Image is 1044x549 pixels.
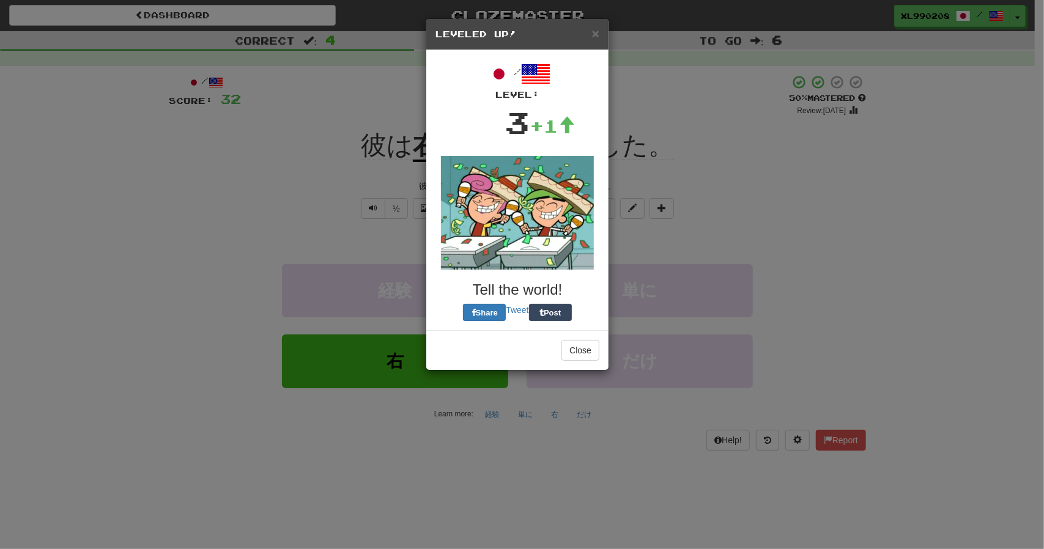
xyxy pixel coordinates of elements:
[592,27,599,40] button: Close
[435,28,599,40] h5: Leveled Up!
[506,305,528,315] a: Tweet
[435,89,599,101] div: Level:
[592,26,599,40] span: ×
[463,304,506,321] button: Share
[435,282,599,298] h3: Tell the world!
[561,340,599,361] button: Close
[529,304,572,321] button: Post
[435,59,599,101] div: /
[505,101,530,144] div: 3
[441,156,594,270] img: fairly-odd-parents-da00311291977d55ff188899e898f38bf0ea27628e4b7d842fa96e17094d9a08.gif
[530,114,576,138] div: +1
